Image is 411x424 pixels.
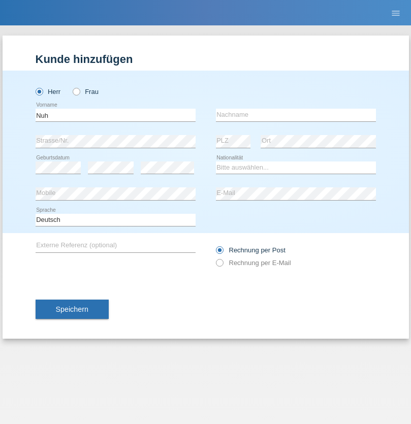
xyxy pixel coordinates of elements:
[36,88,42,94] input: Herr
[386,10,406,16] a: menu
[216,259,223,272] input: Rechnung per E-Mail
[391,8,401,18] i: menu
[73,88,99,95] label: Frau
[36,53,376,66] h1: Kunde hinzufügen
[56,305,88,313] span: Speichern
[36,300,109,319] button: Speichern
[216,259,291,267] label: Rechnung per E-Mail
[73,88,79,94] input: Frau
[36,88,61,95] label: Herr
[216,246,286,254] label: Rechnung per Post
[216,246,223,259] input: Rechnung per Post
